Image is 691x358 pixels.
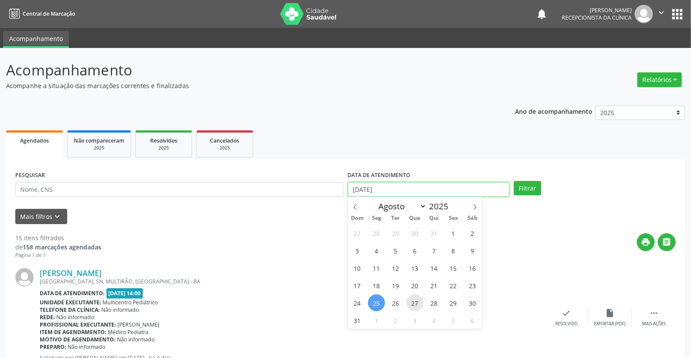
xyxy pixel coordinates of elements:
i: insert_drive_file [605,308,615,318]
span: Não informado [57,314,94,321]
span: Julho 27, 2025 [349,225,366,242]
span: Agosto 5, 2025 [387,242,404,259]
span: Dom [348,215,367,221]
span: Setembro 6, 2025 [464,312,481,329]
span: Agosto 22, 2025 [445,277,462,294]
span: Julho 31, 2025 [426,225,443,242]
span: Sex [444,215,463,221]
span: Agosto 2, 2025 [464,225,481,242]
span: Agosto 7, 2025 [426,242,443,259]
span: Qui [425,215,444,221]
span: Ter [386,215,406,221]
span: Agosto 30, 2025 [464,294,481,311]
span: Agosto 10, 2025 [349,259,366,276]
span: Agosto 16, 2025 [464,259,481,276]
div: Resolvido [555,321,578,327]
span: Setembro 3, 2025 [406,312,423,329]
span: Setembro 1, 2025 [368,312,385,329]
span: Seg [367,215,386,221]
span: Cancelados [210,137,240,144]
i:  [662,237,672,247]
i:  [657,8,666,17]
span: Julho 29, 2025 [387,225,404,242]
span: [DATE] 14:00 [107,288,143,298]
span: Agosto 1, 2025 [445,225,462,242]
span: Agosto 25, 2025 [368,294,385,311]
span: Não compareceram [74,137,124,144]
button: print [637,233,655,251]
input: Selecione um intervalo [348,182,510,197]
img: img [15,268,34,286]
span: Não informado [117,336,155,343]
span: Agosto 17, 2025 [349,277,366,294]
span: Julho 30, 2025 [406,225,423,242]
label: PESQUISAR [15,169,45,182]
span: Agosto 18, 2025 [368,277,385,294]
span: Agosto 12, 2025 [387,259,404,276]
span: Agosto 3, 2025 [349,242,366,259]
span: Não informado [68,343,106,351]
span: Agosto 29, 2025 [445,294,462,311]
div: [GEOGRAPHIC_DATA], SN, MULTIRÃO, [GEOGRAPHIC_DATA] - BA [40,278,545,285]
span: Agosto 26, 2025 [387,294,404,311]
i: check [562,308,571,318]
button: apps [670,7,685,22]
b: Rede: [40,314,55,321]
b: Preparo: [40,343,66,351]
div: de [15,242,101,252]
i: print [641,237,651,247]
span: Central de Marcação [23,10,75,17]
span: Multicentro Pediátrico [103,299,158,306]
span: Setembro 2, 2025 [387,312,404,329]
span: Julho 28, 2025 [368,225,385,242]
button: notifications [536,8,548,20]
div: 2025 [74,145,124,151]
span: Não informado [102,306,139,314]
span: Qua [406,215,425,221]
span: Agosto 15, 2025 [445,259,462,276]
b: Telefone da clínica: [40,306,100,314]
i: keyboard_arrow_down [53,212,62,222]
span: Agendados [20,137,49,144]
span: Resolvidos [150,137,177,144]
span: Agosto 24, 2025 [349,294,366,311]
input: Year [426,201,455,212]
strong: 158 marcações agendadas [23,243,101,251]
span: Agosto 4, 2025 [368,242,385,259]
button:  [653,5,670,23]
div: 2025 [203,145,247,151]
button:  [658,233,676,251]
p: Acompanhe a situação das marcações correntes e finalizadas [6,81,481,90]
span: Recepcionista da clínica [562,14,632,21]
img: img [635,5,653,23]
div: 2025 [142,145,186,151]
span: Agosto 14, 2025 [426,259,443,276]
b: Data de atendimento: [40,290,105,297]
a: [PERSON_NAME] [40,268,102,278]
b: Unidade executante: [40,299,101,306]
select: Month [375,200,427,212]
button: Filtrar [514,181,541,196]
div: 15 itens filtrados [15,233,101,242]
span: Agosto 19, 2025 [387,277,404,294]
span: Agosto 28, 2025 [426,294,443,311]
span: Sáb [463,215,482,221]
p: Acompanhamento [6,59,481,81]
span: Agosto 8, 2025 [445,242,462,259]
b: Item de agendamento: [40,328,107,336]
i:  [649,308,659,318]
div: Mais ações [642,321,666,327]
span: Agosto 13, 2025 [406,259,423,276]
span: Agosto 9, 2025 [464,242,481,259]
span: Agosto 31, 2025 [349,312,366,329]
span: Setembro 4, 2025 [426,312,443,329]
a: Central de Marcação [6,7,75,21]
label: DATA DE ATENDIMENTO [348,169,411,182]
span: Agosto 20, 2025 [406,277,423,294]
a: Acompanhamento [3,31,69,48]
div: [PERSON_NAME] [562,7,632,14]
span: Agosto 23, 2025 [464,277,481,294]
span: [PERSON_NAME] [118,321,160,328]
span: Setembro 5, 2025 [445,312,462,329]
span: Médico Pediatra [108,328,149,336]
